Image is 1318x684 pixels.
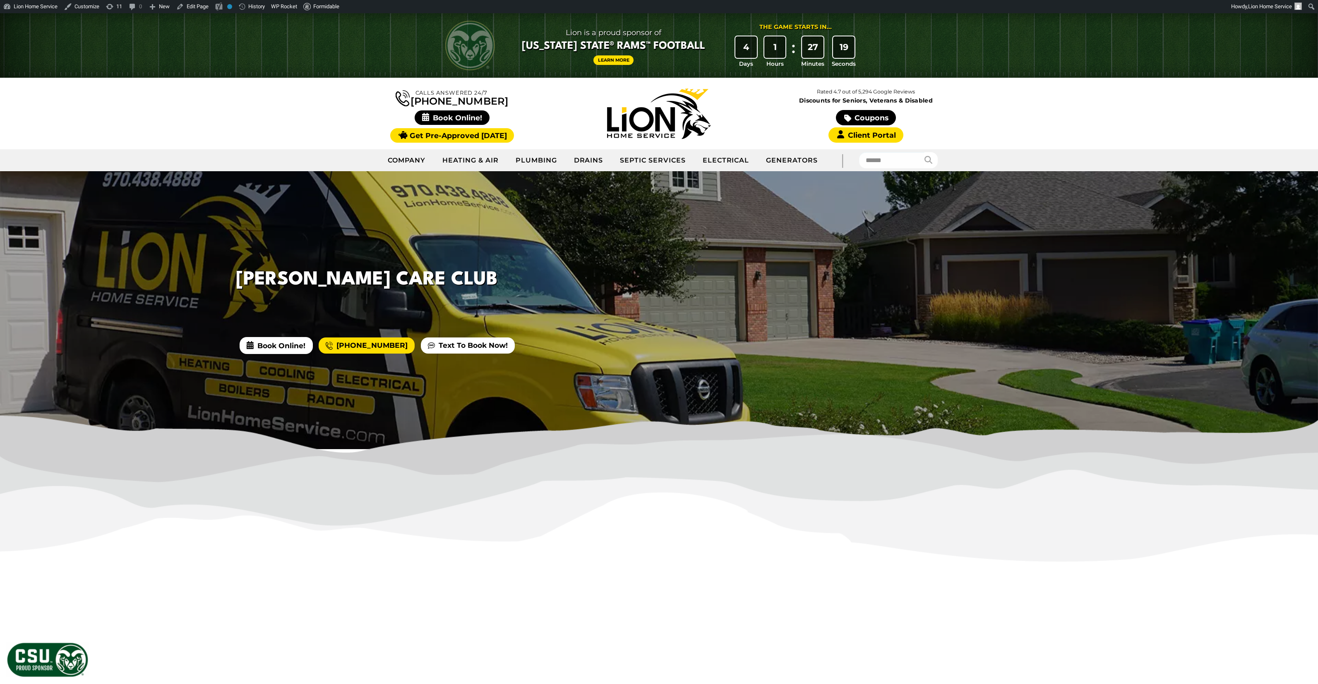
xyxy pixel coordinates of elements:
p: Rated 4.7 out of 5,294 Google Reviews [762,87,969,96]
img: CSU Rams logo [445,21,495,70]
a: Text To Book Now! [421,337,515,354]
a: Coupons [836,110,895,125]
img: CSU Sponsor Badge [6,642,89,678]
span: Days [739,60,753,68]
div: 19 [833,36,855,58]
span: Lion is a proud sponsor of [522,26,705,39]
div: No index [227,4,232,9]
a: Heating & Air [434,150,507,171]
h1: [PERSON_NAME] Care Club [236,266,497,294]
span: [US_STATE] State® Rams™ Football [522,39,705,53]
a: Learn More [593,55,634,65]
span: Discounts for Seniors, Veterans & Disabled [764,98,968,103]
a: Plumbing [507,150,566,171]
a: Generators [758,150,826,171]
a: [PHONE_NUMBER] [319,337,415,354]
a: Electrical [694,150,758,171]
a: Septic Services [612,150,694,171]
img: Lion Home Service [607,88,711,139]
span: Lion Home Service [1248,3,1292,10]
span: Book Online! [415,110,490,125]
a: Get Pre-Approved [DATE] [390,128,514,143]
span: Book Online! [240,337,312,354]
div: 1 [764,36,786,58]
span: Hours [766,60,784,68]
div: The Game Starts in... [759,23,832,32]
div: | [826,149,859,171]
a: Drains [566,150,612,171]
span: Minutes [801,60,824,68]
div: : [789,36,797,68]
a: Client Portal [828,127,903,143]
a: [PHONE_NUMBER] [396,88,508,106]
div: 4 [735,36,757,58]
span: Seconds [832,60,856,68]
a: Company [379,150,435,171]
div: 27 [802,36,823,58]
